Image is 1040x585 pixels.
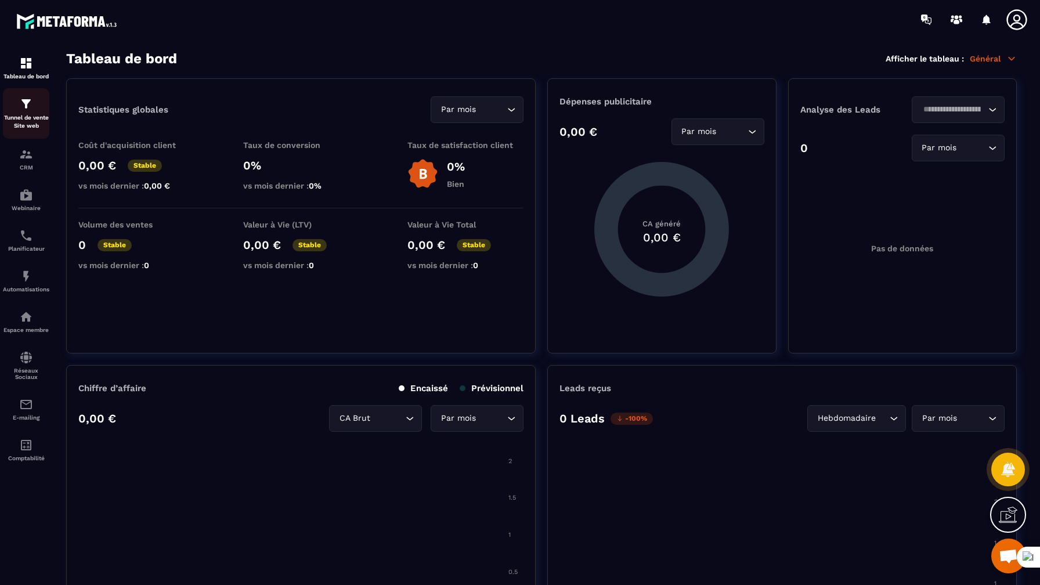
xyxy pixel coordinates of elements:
a: formationformationCRM [3,139,49,179]
img: automations [19,269,33,283]
img: formation [19,56,33,70]
p: vs mois dernier : [78,181,194,190]
p: vs mois dernier : [407,261,523,270]
span: Par mois [438,412,478,425]
tspan: 1 [508,531,511,539]
span: 0 [144,261,149,270]
p: Pas de données [871,244,933,253]
span: Par mois [919,142,959,154]
p: Statistiques globales [78,104,168,115]
p: Dépenses publicitaire [559,96,764,107]
tspan: 1 [994,539,996,547]
p: vs mois dernier : [243,261,359,270]
p: Webinaire [3,205,49,211]
div: Search for option [431,405,523,432]
span: 0% [309,181,322,190]
p: Stable [98,239,132,251]
img: automations [19,188,33,202]
p: vs mois dernier : [243,181,359,190]
p: Valeur à Vie Total [407,220,523,229]
p: 0% [243,158,359,172]
div: Search for option [912,135,1005,161]
p: 0 [78,238,86,252]
a: schedulerschedulerPlanificateur [3,220,49,261]
p: Afficher le tableau : [886,54,964,63]
a: formationformationTunnel de vente Site web [3,88,49,139]
p: Prévisionnel [460,383,523,393]
a: automationsautomationsEspace membre [3,301,49,342]
a: automationsautomationsAutomatisations [3,261,49,301]
p: Leads reçus [559,383,611,393]
div: Search for option [912,96,1005,123]
p: 0,00 € [559,125,597,139]
p: Coût d'acquisition client [78,140,194,150]
div: Search for option [671,118,764,145]
p: Valeur à Vie (LTV) [243,220,359,229]
span: Par mois [679,125,719,138]
p: Comptabilité [3,455,49,461]
a: automationsautomationsWebinaire [3,179,49,220]
tspan: 2 [508,457,512,465]
div: Search for option [912,405,1005,432]
p: Planificateur [3,245,49,252]
img: formation [19,147,33,161]
img: email [19,398,33,411]
p: 0 Leads [559,411,605,425]
input: Search for option [878,412,887,425]
tspan: 1.5 [508,494,516,501]
div: Search for option [807,405,906,432]
p: 0,00 € [243,238,281,252]
span: Par mois [919,412,959,425]
span: Hebdomadaire [815,412,878,425]
p: Stable [128,160,162,172]
p: 0,00 € [407,238,445,252]
p: Encaissé [399,383,448,393]
span: CA Brut [337,412,373,425]
p: vs mois dernier : [78,261,194,270]
input: Search for option [919,103,985,116]
img: scheduler [19,229,33,243]
img: accountant [19,438,33,452]
img: automations [19,310,33,324]
p: Tunnel de vente Site web [3,114,49,130]
p: 0 [800,141,808,155]
tspan: 0.5 [508,568,518,576]
p: 0,00 € [78,411,116,425]
div: Search for option [329,405,422,432]
p: Chiffre d’affaire [78,383,146,393]
a: social-networksocial-networkRéseaux Sociaux [3,342,49,389]
input: Search for option [478,412,504,425]
p: Réseaux Sociaux [3,367,49,380]
h3: Tableau de bord [66,50,177,67]
p: 0,00 € [78,158,116,172]
p: E-mailing [3,414,49,421]
input: Search for option [478,103,504,116]
p: Bien [447,179,465,189]
p: -100% [611,413,653,425]
p: Taux de conversion [243,140,359,150]
p: 0% [447,160,465,174]
span: 0 [309,261,314,270]
a: emailemailE-mailing [3,389,49,429]
img: formation [19,97,33,111]
span: 0,00 € [144,181,170,190]
p: Volume des ventes [78,220,194,229]
img: b-badge-o.b3b20ee6.svg [407,158,438,189]
p: Stable [292,239,327,251]
p: Général [970,53,1017,64]
div: Search for option [431,96,523,123]
a: formationformationTableau de bord [3,48,49,88]
input: Search for option [719,125,745,138]
p: Stable [457,239,491,251]
img: logo [16,10,121,32]
span: 0 [473,261,478,270]
input: Search for option [959,412,985,425]
a: accountantaccountantComptabilité [3,429,49,470]
p: CRM [3,164,49,171]
input: Search for option [373,412,403,425]
p: Automatisations [3,286,49,292]
p: Espace membre [3,327,49,333]
input: Search for option [959,142,985,154]
p: Taux de satisfaction client [407,140,523,150]
span: Par mois [438,103,478,116]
